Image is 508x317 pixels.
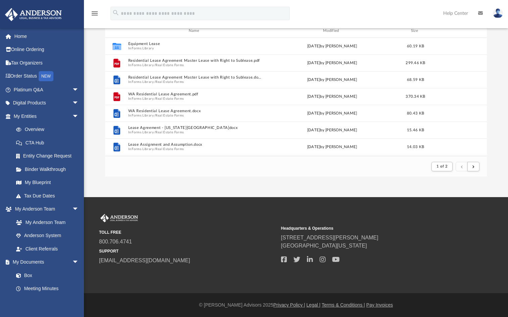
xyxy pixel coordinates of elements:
span: 15.46 KB [407,128,424,132]
div: [DATE] by [PERSON_NAME] [265,144,399,150]
button: Forms Library [132,63,154,67]
span: arrow_drop_down [72,256,86,269]
button: WA Residential Lease Agreement.docx [128,109,262,113]
button: Forms Library [132,97,154,101]
div: [DATE] by [PERSON_NAME] [265,94,399,100]
small: SUPPORT [99,248,276,254]
a: 800.706.4741 [99,239,132,244]
a: Client Referrals [9,242,86,256]
span: / [154,147,155,151]
button: Forms Library [132,130,154,135]
a: My Documentsarrow_drop_down [5,256,86,269]
span: 60.19 KB [407,44,424,48]
button: Real Estate Forms [155,130,184,135]
a: My Anderson Teamarrow_drop_down [5,202,86,216]
a: Digital Productsarrow_drop_down [5,96,89,110]
a: Anderson System [9,229,86,242]
button: Equipment Lease [128,42,262,46]
a: My Entitiesarrow_drop_down [5,109,89,123]
span: / [154,97,155,101]
a: Entity Change Request [9,149,89,163]
a: Online Ordering [5,43,89,56]
a: [GEOGRAPHIC_DATA][US_STATE] [281,243,367,248]
span: 80.43 KB [407,111,424,115]
img: Anderson Advisors Platinum Portal [99,214,139,223]
div: id [108,28,125,34]
a: Tax Due Dates [9,189,89,202]
div: [DATE] by [PERSON_NAME] [265,110,399,117]
span: arrow_drop_down [72,109,86,123]
div: grid [105,38,487,156]
button: Forms Library [132,80,154,84]
a: Tax Organizers [5,56,89,70]
button: Lease Agreement - [US_STATE][GEOGRAPHIC_DATA]docx [128,126,262,130]
button: Forms Library [132,147,154,151]
div: © [PERSON_NAME] Advisors 2025 [84,302,508,309]
span: / [154,114,155,118]
span: 14.03 KB [407,145,424,149]
div: Modified [265,28,399,34]
span: In [128,97,262,101]
div: Size [402,28,429,34]
span: arrow_drop_down [72,96,86,110]
div: [DATE] by [PERSON_NAME] [265,60,399,66]
div: [DATE] by [PERSON_NAME] [265,77,399,83]
span: / [154,130,155,135]
img: User Pic [493,8,503,18]
button: Residential Lease Agreement Master Lease with Right to Sublease.pdf [128,58,262,63]
div: id [432,28,479,34]
a: My Anderson Team [9,216,82,229]
div: Name [128,28,262,34]
button: Real Estate Forms [155,97,184,101]
div: NEW [39,71,53,81]
a: [STREET_ADDRESS][PERSON_NAME] [281,235,378,240]
i: menu [91,9,99,17]
span: 370.34 KB [406,95,425,98]
button: Forms Library [132,114,154,118]
a: Legal | [307,302,321,308]
span: In [128,63,262,67]
small: Headquarters & Operations [281,225,458,231]
span: / [154,63,155,67]
small: TOLL FREE [99,229,276,235]
a: CTA Hub [9,136,89,149]
span: 1 of 2 [436,165,448,168]
button: Residential Lease Agreement Master Lease with Right to Sublease.docx [128,75,262,80]
a: Terms & Conditions | [322,302,365,308]
button: Real Estate Forms [155,147,184,151]
img: Anderson Advisors Platinum Portal [3,8,64,21]
button: Real Estate Forms [155,80,184,84]
a: My Blueprint [9,176,86,189]
span: / [154,80,155,84]
a: Home [5,30,89,43]
span: 299.46 KB [406,61,425,65]
span: 68.59 KB [407,78,424,82]
span: In [128,46,262,51]
a: Meeting Minutes [9,282,86,296]
span: In [128,80,262,84]
div: [DATE] by [PERSON_NAME] [265,127,399,133]
span: In [128,147,262,151]
a: [EMAIL_ADDRESS][DOMAIN_NAME] [99,258,190,263]
span: In [128,114,262,118]
button: Real Estate Forms [155,114,184,118]
button: WA Residential Lease Agreement.pdf [128,92,262,96]
div: [DATE] by [PERSON_NAME] [265,43,399,49]
a: Box [9,269,82,282]
a: Overview [9,123,89,136]
span: In [128,130,262,135]
button: Real Estate Forms [155,63,184,67]
button: Forms Library [132,46,154,51]
a: Binder Walkthrough [9,163,89,176]
a: Pay Invoices [366,302,393,308]
span: arrow_drop_down [72,202,86,216]
a: Privacy Policy | [273,302,305,308]
a: Order StatusNEW [5,70,89,83]
i: search [112,9,120,16]
button: Lease Assignment and Assumption.docx [128,142,262,147]
span: arrow_drop_down [72,83,86,97]
button: 1 of 2 [431,162,453,171]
